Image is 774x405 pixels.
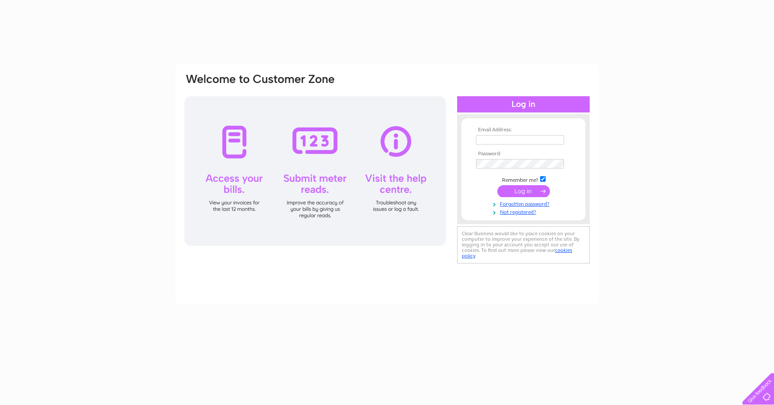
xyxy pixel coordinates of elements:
td: Remember me? [474,175,573,183]
th: Email Address: [474,127,573,133]
input: Submit [497,185,550,197]
div: Clear Business would like to place cookies on your computer to improve your experience of the sit... [457,226,590,263]
a: Forgotten password? [476,199,573,207]
a: cookies policy [462,247,572,259]
th: Password: [474,151,573,157]
a: Not registered? [476,207,573,216]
